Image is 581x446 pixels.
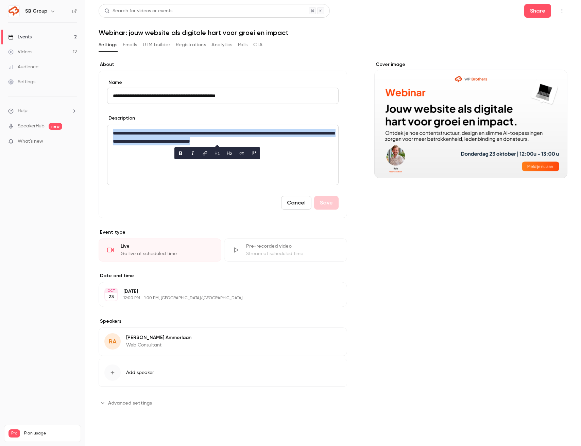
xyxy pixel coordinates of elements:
button: link [200,148,210,159]
label: About [99,61,347,68]
button: CTA [253,39,262,50]
div: Audience [8,64,38,70]
button: Analytics [211,39,233,50]
li: help-dropdown-opener [8,107,77,114]
h1: Webinar: jouw website als digitale hart voor groei en impact [99,29,567,37]
div: editor [107,125,338,185]
span: Pro [8,429,20,438]
div: Events [8,34,32,40]
p: [DATE] [123,288,311,295]
div: LiveGo live at scheduled time [99,238,221,262]
img: SB Group [8,6,19,17]
span: new [49,123,62,130]
div: RA[PERSON_NAME] AmmerlaanWeb Consultant [99,327,347,356]
div: Search for videos or events [104,7,172,15]
button: Advanced settings [99,397,156,408]
label: Date and time [99,272,347,279]
section: Advanced settings [99,397,347,408]
button: bold [175,148,186,159]
button: Add speaker [99,359,347,387]
div: OCT [105,288,117,293]
div: Go live at scheduled time [121,250,213,257]
h6: SB Group [25,8,47,15]
button: Polls [238,39,248,50]
div: Stream at scheduled time [246,250,338,257]
section: Cover image [374,61,567,178]
button: Cancel [281,196,311,210]
label: Speakers [99,318,347,325]
a: SpeakerHub [18,123,45,130]
div: Videos [8,49,32,55]
span: Plan usage [24,431,76,436]
label: Description [107,115,135,122]
p: 23 [108,293,114,300]
p: [PERSON_NAME] Ammerlaan [126,334,191,341]
div: Settings [8,78,35,85]
div: Pre-recorded videoStream at scheduled time [224,238,347,262]
span: Add speaker [126,369,154,376]
p: Event type [99,229,347,236]
label: Cover image [374,61,567,68]
button: UTM builder [143,39,170,50]
span: RA [109,337,117,346]
div: Pre-recorded video [246,243,338,250]
span: What's new [18,138,43,145]
button: italic [187,148,198,159]
p: Web Consultant [126,342,191,349]
iframe: Noticeable Trigger [69,139,77,145]
button: Share [524,4,551,18]
button: blockquote [249,148,259,159]
span: Advanced settings [108,399,152,407]
span: Help [18,107,28,114]
div: Live [121,243,213,250]
button: Emails [123,39,137,50]
button: Registrations [176,39,206,50]
p: 12:00 PM - 1:00 PM, [GEOGRAPHIC_DATA]/[GEOGRAPHIC_DATA] [123,296,311,301]
button: Settings [99,39,117,50]
section: description [107,125,339,185]
label: Name [107,79,339,86]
